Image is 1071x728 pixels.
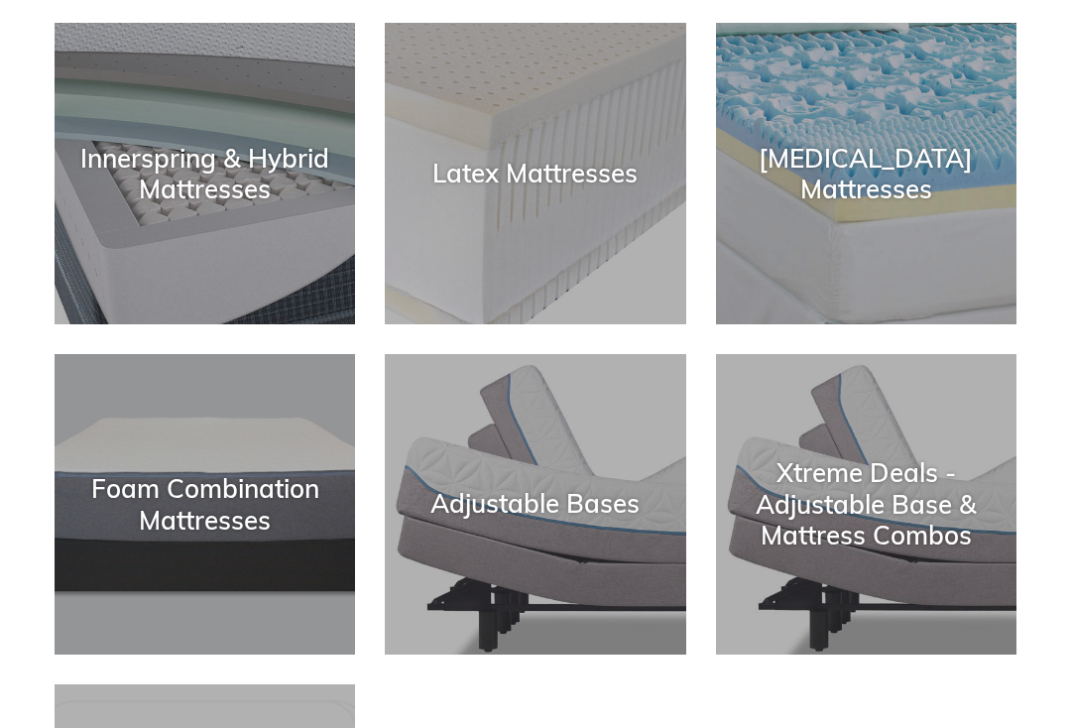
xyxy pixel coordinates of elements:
div: [MEDICAL_DATA] Mattresses [716,143,1016,204]
div: Latex Mattresses [385,159,685,189]
div: Adjustable Bases [385,489,685,520]
div: Foam Combination Mattresses [55,473,355,535]
div: Innerspring & Hybrid Mattresses [55,143,355,204]
div: Xtreme Deals - Adjustable Base & Mattress Combos [716,458,1016,551]
a: [MEDICAL_DATA] Mattresses [716,23,1016,323]
a: Latex Mattresses [385,23,685,323]
a: Xtreme Deals - Adjustable Base & Mattress Combos [716,354,1016,655]
a: Innerspring & Hybrid Mattresses [55,23,355,323]
a: Foam Combination Mattresses [55,354,355,655]
a: Adjustable Bases [385,354,685,655]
